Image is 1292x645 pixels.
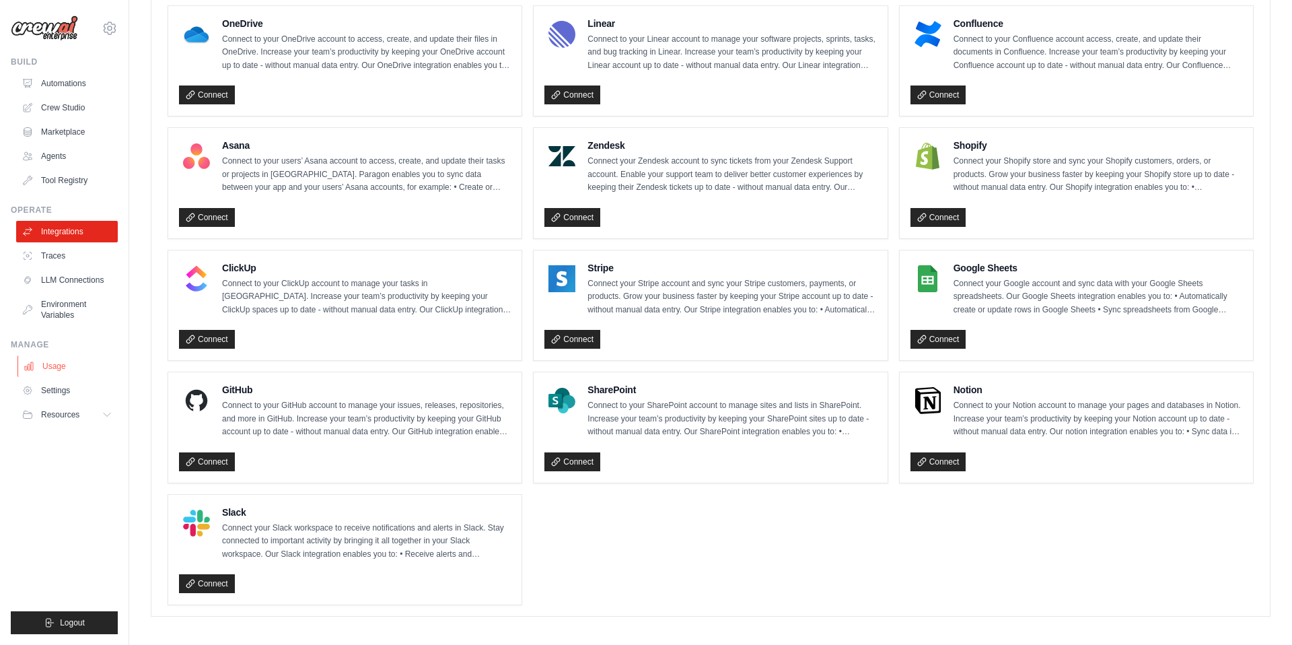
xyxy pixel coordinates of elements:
[222,277,511,317] p: Connect to your ClickUp account to manage your tasks in [GEOGRAPHIC_DATA]. Increase your team’s p...
[179,452,235,471] a: Connect
[548,21,575,48] img: Linear Logo
[11,339,118,350] div: Manage
[16,221,118,242] a: Integrations
[954,261,1242,275] h4: Google Sheets
[179,86,235,104] a: Connect
[11,57,118,67] div: Build
[11,611,118,634] button: Logout
[222,155,511,195] p: Connect to your users’ Asana account to access, create, and update their tasks or projects in [GE...
[914,265,941,292] img: Google Sheets Logo
[183,143,210,170] img: Asana Logo
[222,506,511,519] h4: Slack
[16,97,118,118] a: Crew Studio
[587,277,876,317] p: Connect your Stripe account and sync your Stripe customers, payments, or products. Grow your busi...
[16,269,118,291] a: LLM Connections
[587,17,876,30] h4: Linear
[16,245,118,267] a: Traces
[910,330,966,349] a: Connect
[222,261,511,275] h4: ClickUp
[222,522,511,562] p: Connect your Slack workspace to receive notifications and alerts in Slack. Stay connected to impo...
[11,15,78,41] img: Logo
[587,33,876,73] p: Connect to your Linear account to manage your software projects, sprints, tasks, and bug tracking...
[183,265,210,292] img: ClickUp Logo
[910,86,966,104] a: Connect
[183,21,210,48] img: OneDrive Logo
[954,399,1242,439] p: Connect to your Notion account to manage your pages and databases in Notion. Increase your team’s...
[954,139,1242,152] h4: Shopify
[914,21,941,48] img: Confluence Logo
[954,33,1242,73] p: Connect to your Confluence account access, create, and update their documents in Confluence. Incr...
[16,380,118,401] a: Settings
[587,139,876,152] h4: Zendesk
[41,409,79,420] span: Resources
[222,33,511,73] p: Connect to your OneDrive account to access, create, and update their files in OneDrive. Increase ...
[179,574,235,593] a: Connect
[16,404,118,426] button: Resources
[544,208,600,227] a: Connect
[548,265,575,292] img: Stripe Logo
[548,387,575,414] img: SharePoint Logo
[179,208,235,227] a: Connect
[16,73,118,94] a: Automations
[17,355,119,377] a: Usage
[222,17,511,30] h4: OneDrive
[587,399,876,439] p: Connect to your SharePoint account to manage sites and lists in SharePoint. Increase your team’s ...
[16,145,118,167] a: Agents
[183,387,210,414] img: GitHub Logo
[544,452,600,471] a: Connect
[954,383,1242,397] h4: Notion
[587,261,876,275] h4: Stripe
[544,86,600,104] a: Connect
[16,170,118,191] a: Tool Registry
[11,205,118,215] div: Operate
[544,330,600,349] a: Connect
[587,383,876,397] h4: SharePoint
[910,452,966,471] a: Connect
[954,155,1242,195] p: Connect your Shopify store and sync your Shopify customers, orders, or products. Grow your busine...
[910,208,966,227] a: Connect
[183,510,210,537] img: Slack Logo
[222,139,511,152] h4: Asana
[954,277,1242,317] p: Connect your Google account and sync data with your Google Sheets spreadsheets. Our Google Sheets...
[914,143,941,170] img: Shopify Logo
[222,399,511,439] p: Connect to your GitHub account to manage your issues, releases, repositories, and more in GitHub....
[914,387,941,414] img: Notion Logo
[16,121,118,143] a: Marketplace
[222,383,511,397] h4: GitHub
[587,155,876,195] p: Connect your Zendesk account to sync tickets from your Zendesk Support account. Enable your suppo...
[548,143,575,170] img: Zendesk Logo
[179,330,235,349] a: Connect
[954,17,1242,30] h4: Confluence
[60,617,85,628] span: Logout
[16,294,118,326] a: Environment Variables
